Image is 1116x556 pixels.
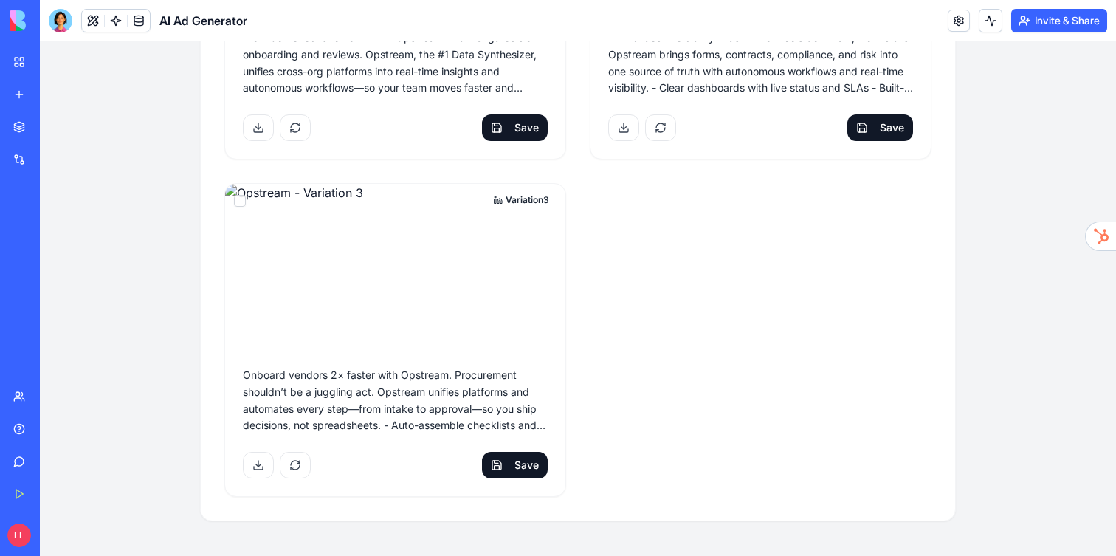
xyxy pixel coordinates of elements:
[185,143,526,308] img: Opstream - Variation 3
[442,411,508,437] button: Save
[7,524,31,547] span: LL
[442,73,508,100] button: Save
[807,73,873,100] button: Save
[1011,9,1107,32] button: Invite & Share
[10,10,102,31] img: logo
[203,326,508,393] p: Onboard vendors 2× faster with Opstream. Procurement shouldn’t be a juggling act. Opstream unifie...
[466,153,509,165] span: Variation 3
[159,12,247,30] span: AI Ad Generator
